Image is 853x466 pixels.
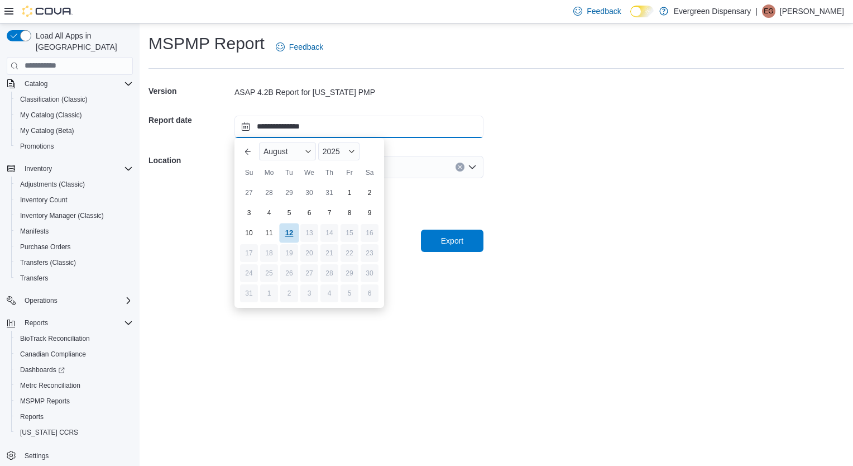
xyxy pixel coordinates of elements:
[239,183,380,303] div: August, 2025
[16,140,133,153] span: Promotions
[764,4,773,18] span: EG
[11,393,137,409] button: MSPMP Reports
[300,244,318,262] div: day-20
[240,164,258,182] div: Su
[755,4,758,18] p: |
[11,409,137,425] button: Reports
[300,224,318,242] div: day-13
[20,294,133,307] span: Operations
[11,224,137,239] button: Manifests
[280,264,298,282] div: day-26
[16,332,133,345] span: BioTrack Reconciliation
[16,209,108,222] a: Inventory Manager (Classic)
[16,193,72,207] a: Inventory Count
[11,255,137,270] button: Transfers (Classic)
[20,227,49,236] span: Manifests
[31,30,133,53] span: Load All Apps in [GEOGRAPHIC_DATA]
[20,274,48,283] span: Transfers
[16,108,87,122] a: My Catalog (Classic)
[20,77,52,91] button: Catalog
[11,107,137,123] button: My Catalog (Classic)
[260,164,278,182] div: Mo
[260,224,278,242] div: day-11
[20,334,90,343] span: BioTrack Reconciliation
[11,378,137,393] button: Metrc Reconciliation
[16,272,133,285] span: Transfers
[341,264,358,282] div: day-29
[20,350,86,359] span: Canadian Compliance
[240,264,258,282] div: day-24
[16,93,92,106] a: Classification (Classic)
[361,284,378,302] div: day-6
[20,242,71,251] span: Purchase Orders
[20,162,56,175] button: Inventory
[318,142,360,160] div: Button. Open the year selector. 2025 is currently selected.
[260,204,278,222] div: day-4
[421,230,483,252] button: Export
[320,264,338,282] div: day-28
[20,77,133,91] span: Catalog
[441,235,463,246] span: Export
[234,87,483,98] div: ASAP 4.2B Report for [US_STATE] PMP
[16,332,94,345] a: BioTrack Reconciliation
[271,36,328,58] a: Feedback
[361,224,378,242] div: day-16
[11,270,137,286] button: Transfers
[263,147,288,156] span: August
[16,256,133,269] span: Transfers (Classic)
[280,164,298,182] div: Tu
[2,315,137,331] button: Reports
[234,116,483,138] input: Press the down key to enter a popover containing a calendar. Press the escape key to close the po...
[20,126,74,135] span: My Catalog (Beta)
[300,204,318,222] div: day-6
[240,224,258,242] div: day-10
[260,264,278,282] div: day-25
[674,4,751,18] p: Evergreen Dispensary
[16,225,53,238] a: Manifests
[289,41,323,53] span: Feedback
[25,164,52,173] span: Inventory
[630,6,654,17] input: Dark Mode
[20,316,133,330] span: Reports
[16,108,133,122] span: My Catalog (Classic)
[11,346,137,362] button: Canadian Compliance
[280,244,298,262] div: day-19
[20,448,133,462] span: Settings
[2,76,137,92] button: Catalog
[16,225,133,238] span: Manifests
[456,163,464,172] button: Clear input
[630,17,631,18] span: Dark Mode
[148,80,232,102] h5: Version
[341,224,358,242] div: day-15
[300,164,318,182] div: We
[148,109,232,131] h5: Report date
[320,284,338,302] div: day-4
[16,348,133,361] span: Canadian Compliance
[16,426,83,439] a: [US_STATE] CCRS
[20,196,68,205] span: Inventory Count
[323,147,340,156] span: 2025
[20,111,82,120] span: My Catalog (Classic)
[16,240,75,254] a: Purchase Orders
[20,211,104,220] span: Inventory Manager (Classic)
[361,264,378,282] div: day-30
[20,180,85,189] span: Adjustments (Classic)
[280,204,298,222] div: day-5
[341,164,358,182] div: Fr
[468,163,477,172] button: Open list of options
[20,294,62,307] button: Operations
[25,451,49,460] span: Settings
[25,318,48,327] span: Reports
[361,204,378,222] div: day-9
[16,209,133,222] span: Inventory Manager (Classic)
[25,296,57,305] span: Operations
[240,284,258,302] div: day-31
[20,95,88,104] span: Classification (Classic)
[320,244,338,262] div: day-21
[16,124,79,137] a: My Catalog (Beta)
[16,379,133,392] span: Metrc Reconciliation
[22,6,73,17] img: Cova
[16,240,133,254] span: Purchase Orders
[11,331,137,346] button: BioTrack Reconciliation
[279,223,299,242] div: day-12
